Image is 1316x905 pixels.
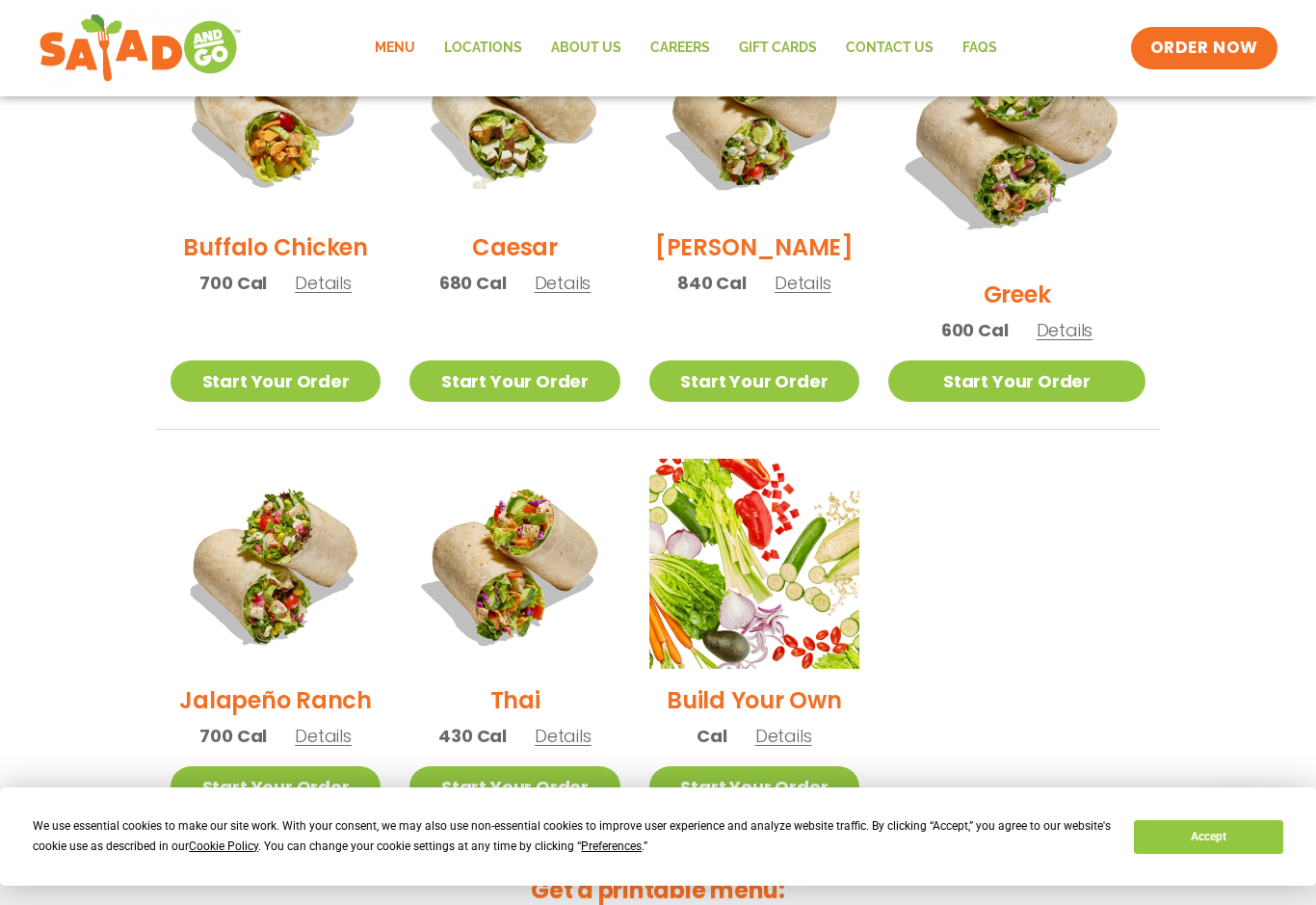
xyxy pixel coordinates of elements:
[649,766,859,808] a: Start Your Order
[33,816,1111,857] div: We use essential cookies to make our site work. With your consent, we may also use non-essential ...
[472,230,558,264] h2: Caesar
[490,683,540,717] h2: Thai
[649,6,859,216] img: Product photo for Cobb Wrap
[199,270,267,296] span: 700 Cal
[409,360,619,402] a: Start Your Order
[537,26,636,70] a: About Us
[439,270,507,296] span: 680 Cal
[888,6,1145,263] img: Product photo for Greek Wrap
[581,839,642,853] span: Preferences
[1150,37,1258,60] span: ORDER NOW
[295,271,352,295] span: Details
[409,766,619,808] a: Start Your Order
[984,278,1051,311] h2: Greek
[724,26,831,70] a: GIFT CARDS
[1037,318,1093,342] span: Details
[649,459,859,669] img: Product photo for Build Your Own
[183,230,367,264] h2: Buffalo Chicken
[667,683,842,717] h2: Build Your Own
[295,724,352,748] span: Details
[39,10,242,87] img: new-SAG-logo-768×292
[655,230,854,264] h2: [PERSON_NAME]
[409,6,619,216] img: Product photo for Caesar Wrap
[535,271,592,295] span: Details
[636,26,724,70] a: Careers
[360,26,430,70] a: Menu
[649,360,859,402] a: Start Your Order
[430,26,537,70] a: Locations
[535,724,592,748] span: Details
[438,723,507,749] span: 430 Cal
[199,723,267,749] span: 700 Cal
[179,683,372,717] h2: Jalapeño Ranch
[409,459,619,669] img: Product photo for Thai Wrap
[171,6,381,216] img: Product photo for Buffalo Chicken Wrap
[677,270,747,296] span: 840 Cal
[948,26,1012,70] a: FAQs
[755,724,812,748] span: Details
[1134,820,1282,854] button: Accept
[171,360,381,402] a: Start Your Order
[171,459,381,669] img: Product photo for Jalapeño Ranch Wrap
[189,839,258,853] span: Cookie Policy
[941,317,1009,343] span: 600 Cal
[831,26,948,70] a: Contact Us
[360,26,1012,70] nav: Menu
[888,360,1145,402] a: Start Your Order
[1131,27,1277,69] a: ORDER NOW
[697,723,726,749] span: Cal
[775,271,831,295] span: Details
[171,766,381,808] a: Start Your Order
